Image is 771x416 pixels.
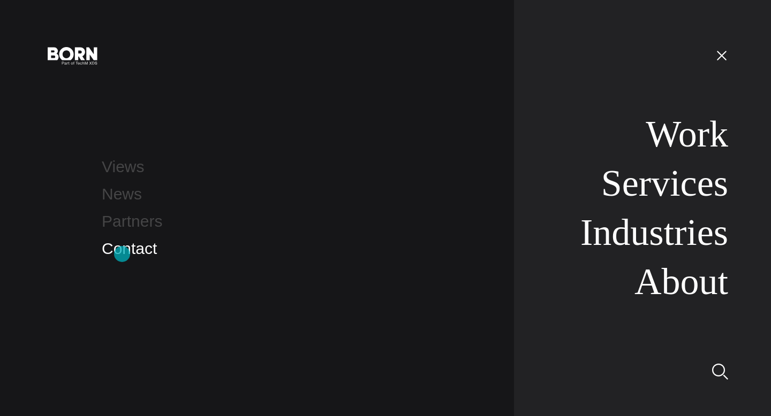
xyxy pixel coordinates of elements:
a: Views [102,158,144,175]
a: News [102,185,142,203]
a: Industries [580,212,728,253]
a: Services [601,163,728,204]
button: Open [709,44,735,66]
img: Search [712,364,728,380]
a: Partners [102,212,162,230]
a: About [634,261,728,302]
a: Contact [102,240,157,257]
a: Work [646,113,728,155]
